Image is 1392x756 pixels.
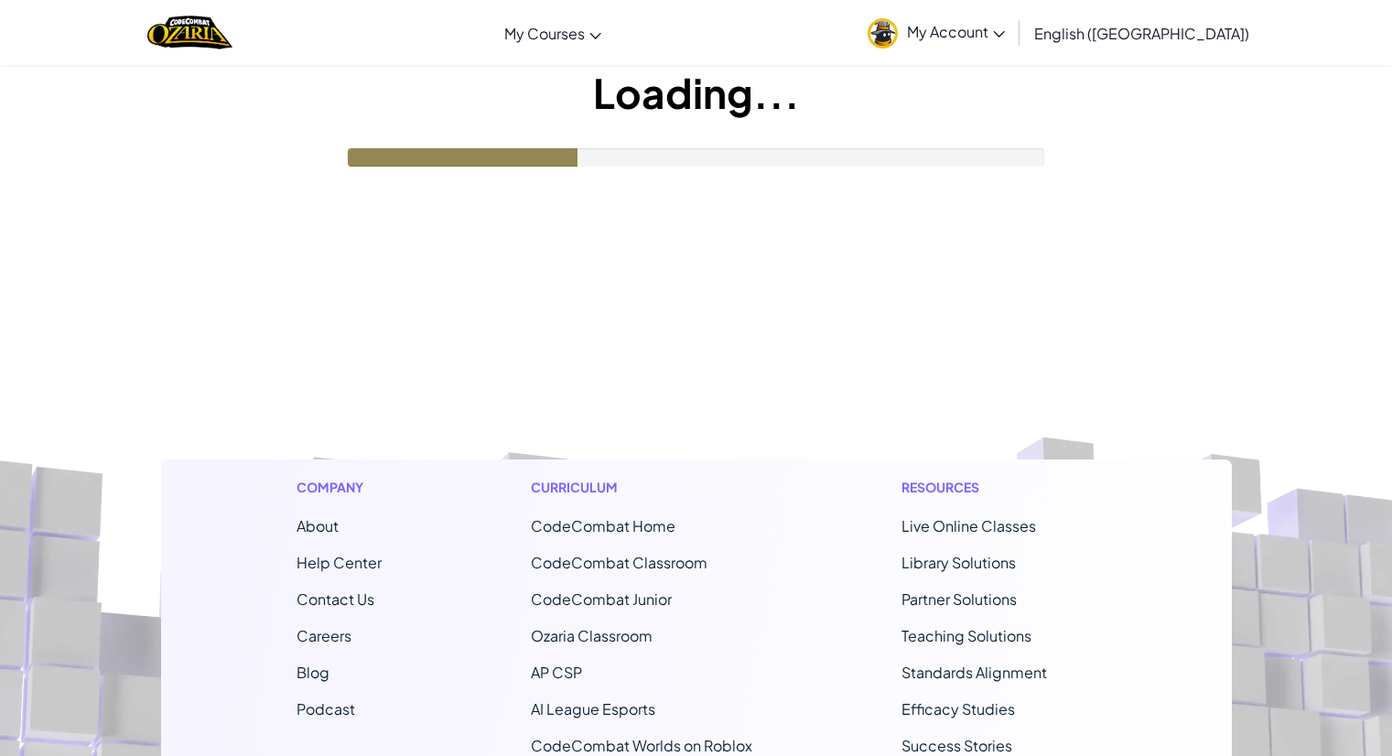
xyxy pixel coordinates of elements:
a: Teaching Solutions [901,626,1031,645]
a: Ozaria by CodeCombat logo [147,14,232,51]
a: AI League Esports [531,699,655,718]
span: My Account [907,22,1005,41]
a: My Courses [495,8,610,58]
a: Live Online Classes [901,516,1036,535]
a: About [297,516,339,535]
span: Contact Us [297,589,374,609]
span: CodeCombat Home [531,516,675,535]
a: Standards Alignment [901,663,1047,682]
h1: Curriculum [531,478,752,497]
a: Library Solutions [901,553,1016,572]
a: Success Stories [901,736,1012,755]
a: AP CSP [531,663,582,682]
a: Ozaria Classroom [531,626,653,645]
h1: Resources [901,478,1096,497]
a: Podcast [297,699,355,718]
a: English ([GEOGRAPHIC_DATA]) [1025,8,1258,58]
img: Home [147,14,232,51]
a: Careers [297,626,351,645]
a: CodeCombat Junior [531,589,672,609]
a: My Account [858,4,1014,61]
span: English ([GEOGRAPHIC_DATA]) [1034,24,1249,43]
a: Efficacy Studies [901,699,1015,718]
a: CodeCombat Worlds on Roblox [531,736,752,755]
a: Blog [297,663,329,682]
h1: Company [297,478,382,497]
span: My Courses [504,24,585,43]
a: Help Center [297,553,382,572]
a: CodeCombat Classroom [531,553,707,572]
img: avatar [868,18,898,49]
a: Partner Solutions [901,589,1017,609]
